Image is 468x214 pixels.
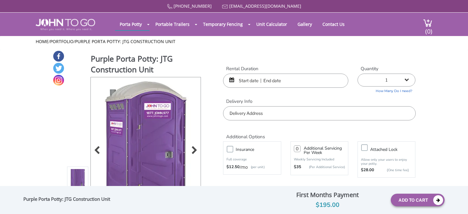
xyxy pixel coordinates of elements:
[361,167,374,173] strong: $28.00
[223,74,348,88] input: Start date | End date
[236,146,284,153] h3: Insurance
[91,53,202,76] h1: Purple Porta Potty: JTG Construction Unit
[423,19,432,27] img: cart a
[222,5,228,9] img: Mail
[198,18,247,30] a: Temporary Fencing
[223,106,415,120] input: Delivery Address
[294,157,345,162] p: Weekly Servicing Included
[226,156,278,163] p: Full coverage
[53,75,64,86] a: Instagram
[223,98,415,105] label: Delivery Info
[53,51,64,62] a: Facebook
[174,3,212,9] a: [PHONE_NUMBER]
[248,164,265,170] p: (per unit)
[252,18,292,30] a: Unit Calculator
[361,158,412,166] p: Allow only your users to enjoy your potty.
[36,38,49,44] a: Home
[391,194,445,206] button: Add To Cart
[223,66,348,72] label: Rental Duration
[229,3,301,9] a: [EMAIL_ADDRESS][DOMAIN_NAME]
[226,164,278,170] div: /mo
[36,38,432,45] ul: / /
[53,63,64,74] a: Twitter
[167,4,172,9] img: Call
[293,18,317,30] a: Gallery
[23,196,113,204] div: Purple Porta Potty: JTG Construction Unit
[223,127,415,140] h2: Additional Options
[115,18,146,30] a: Porta Potty
[318,18,349,30] a: Contact Us
[425,22,432,35] span: (0)
[75,38,175,44] a: Purple Porta Potty: JTG Construction Unit
[36,19,95,30] img: JOHN to go
[358,66,415,72] label: Quantity
[304,146,345,155] h3: Additional Servicing Per Week
[50,38,74,44] a: Portfolio
[301,165,345,169] p: (Per Additional Service)
[377,167,409,173] p: {One time fee}
[269,200,386,210] div: $195.00
[358,87,415,94] a: How Many Do I need?
[226,164,240,170] strong: $12.50
[151,18,194,30] a: Portable Trailers
[370,146,418,153] h3: Attached lock
[269,190,386,200] div: First Months Payment
[294,164,301,170] strong: $35
[294,145,301,152] input: 0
